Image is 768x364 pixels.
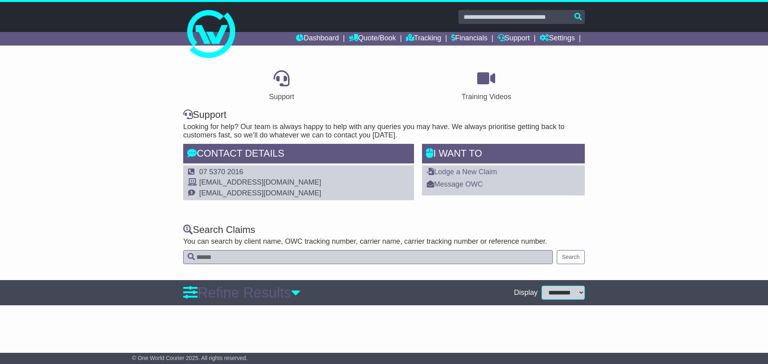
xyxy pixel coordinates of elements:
a: Lodge a New Claim [427,168,497,176]
a: Quote/Book [349,32,396,46]
a: Refine Results [183,284,300,301]
td: [EMAIL_ADDRESS][DOMAIN_NAME] [199,178,321,189]
a: Dashboard [296,32,339,46]
div: I WANT to [422,144,585,165]
button: Search [557,250,585,264]
a: Support [498,32,530,46]
p: You can search by client name, OWC tracking number, carrier name, carrier tracking number or refe... [183,237,585,246]
span: Display [514,288,538,297]
p: Looking for help? Our team is always happy to help with any queries you may have. We always prior... [183,123,585,140]
td: 07 5370 2016 [199,168,321,179]
a: Tracking [406,32,441,46]
span: © One World Courier 2025. All rights reserved. [132,355,248,361]
a: Training Videos [456,68,516,105]
div: Support [183,109,585,121]
div: Search Claims [183,224,585,236]
a: Message OWC [427,180,483,188]
div: Contact Details [183,144,414,165]
div: Training Videos [462,91,511,102]
a: Support [264,68,299,105]
td: [EMAIL_ADDRESS][DOMAIN_NAME] [199,189,321,198]
div: Support [269,91,294,102]
a: Financials [451,32,488,46]
a: Settings [540,32,575,46]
